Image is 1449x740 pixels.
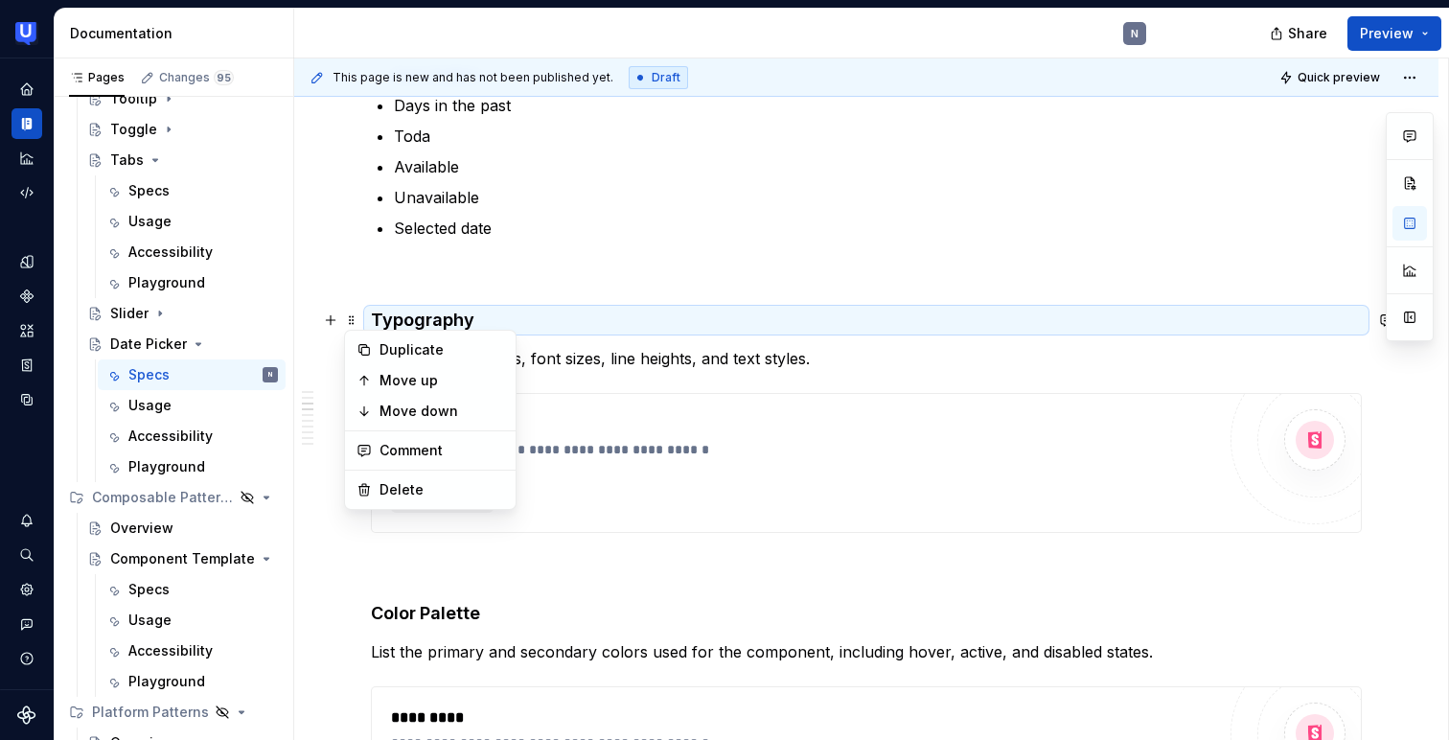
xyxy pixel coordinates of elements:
[128,212,172,231] div: Usage
[371,640,1362,663] p: List the primary and secondary colors used for the component, including hover, active, and disabl...
[110,549,255,568] div: Component Template
[128,365,170,384] div: Specs
[1360,24,1414,43] span: Preview
[80,543,286,574] a: Component Template
[61,482,286,513] div: Composable Patterns
[371,347,1362,370] p: Define the typefaces, font sizes, line heights, and text styles.
[128,427,213,446] div: Accessibility
[17,705,36,725] svg: Supernova Logo
[110,304,149,323] div: Slider
[1298,70,1380,85] span: Quick preview
[80,329,286,359] a: Date Picker
[394,125,1362,148] p: Toda
[11,281,42,312] a: Components
[11,74,42,104] a: Home
[11,246,42,277] a: Design tokens
[1260,16,1340,51] button: Share
[11,574,42,605] a: Settings
[98,267,286,298] a: Playground
[379,441,504,460] div: Comment
[69,70,125,85] div: Pages
[80,145,286,175] a: Tabs
[128,672,205,691] div: Playground
[11,540,42,570] button: Search ⌘K
[110,335,187,354] div: Date Picker
[268,365,272,384] div: N
[394,217,1362,240] p: Selected date
[98,206,286,237] a: Usage
[98,451,286,482] a: Playground
[379,480,504,499] div: Delete
[92,488,234,507] div: Composable Patterns
[110,120,157,139] div: Toggle
[98,636,286,666] a: Accessibility
[1274,64,1389,91] button: Quick preview
[128,243,213,262] div: Accessibility
[61,697,286,728] div: Platform Patterns
[333,70,613,85] span: This page is new and has not been published yet.
[11,177,42,208] a: Code automation
[11,108,42,139] a: Documentation
[128,611,172,630] div: Usage
[1288,24,1327,43] span: Share
[80,513,286,543] a: Overview
[11,505,42,536] button: Notifications
[11,315,42,346] a: Assets
[110,150,144,170] div: Tabs
[379,371,504,390] div: Move up
[128,457,205,476] div: Playground
[1131,26,1138,41] div: N
[652,70,680,85] span: Draft
[394,94,1362,117] p: Days in the past
[371,309,1362,332] h4: Typography
[371,603,480,623] strong: Color Palette
[110,519,173,538] div: Overview
[98,390,286,421] a: Usage
[11,384,42,415] a: Data sources
[128,580,170,599] div: Specs
[98,237,286,267] a: Accessibility
[98,574,286,605] a: Specs
[110,89,157,108] div: Tooltip
[98,421,286,451] a: Accessibility
[394,186,1362,209] p: Unavailable
[1347,16,1441,51] button: Preview
[98,175,286,206] a: Specs
[11,143,42,173] a: Analytics
[80,298,286,329] a: Slider
[92,703,209,722] div: Platform Patterns
[128,181,170,200] div: Specs
[80,114,286,145] a: Toggle
[214,70,234,85] span: 95
[159,70,234,85] div: Changes
[98,359,286,390] a: SpecsN
[11,609,42,639] button: Contact support
[128,273,205,292] div: Playground
[394,155,1362,178] p: Available
[98,666,286,697] a: Playground
[15,22,38,45] img: 41adf70f-fc1c-4662-8e2d-d2ab9c673b1b.png
[11,350,42,381] a: Storybook stories
[128,396,172,415] div: Usage
[70,24,286,43] div: Documentation
[128,641,213,660] div: Accessibility
[379,340,504,359] div: Duplicate
[379,402,504,421] div: Move down
[80,83,286,114] a: Tooltip
[98,605,286,636] a: Usage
